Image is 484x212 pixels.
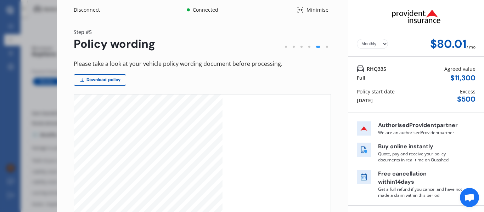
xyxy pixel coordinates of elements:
[357,97,373,104] div: [DATE]
[460,188,479,207] a: Open chat
[460,88,475,95] div: Excess
[444,65,475,73] div: Agreed value
[357,170,371,184] img: free cancel icon
[74,28,155,36] div: Step # 5
[367,65,386,73] span: RHQ335
[304,6,331,13] div: Minimise
[357,143,371,157] img: buy online icon
[430,38,467,51] div: $80.01
[74,6,108,13] div: Disconnect
[378,143,463,151] p: Buy online instantly
[378,170,463,186] p: Free cancellation within 14 days
[357,74,365,81] div: Full
[450,74,475,82] div: $ 11,300
[114,136,199,147] span: Driving Confidence
[378,186,463,198] p: Get a full refund if you cancel and have not made a claim within this period
[114,174,198,186] span: MOTOR VEHICLE INSURANCE
[357,88,395,95] div: Policy start date
[467,38,475,51] div: / mo
[457,95,475,103] div: $ 500
[378,121,463,130] p: Authorised Provident partner
[378,130,463,136] p: We are an authorised Provident partner
[114,148,199,175] span: CARMINDER
[357,121,371,136] img: insurer icon
[74,38,155,51] div: Policy wording
[74,74,126,86] a: Download policy
[378,151,463,163] p: Quote, pay and receive your policy documents in real-time on Quashed
[191,6,219,13] div: Connected
[381,3,452,30] img: Provident.png
[74,59,331,69] div: Please take a look at your vehicle policy wording document before processing.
